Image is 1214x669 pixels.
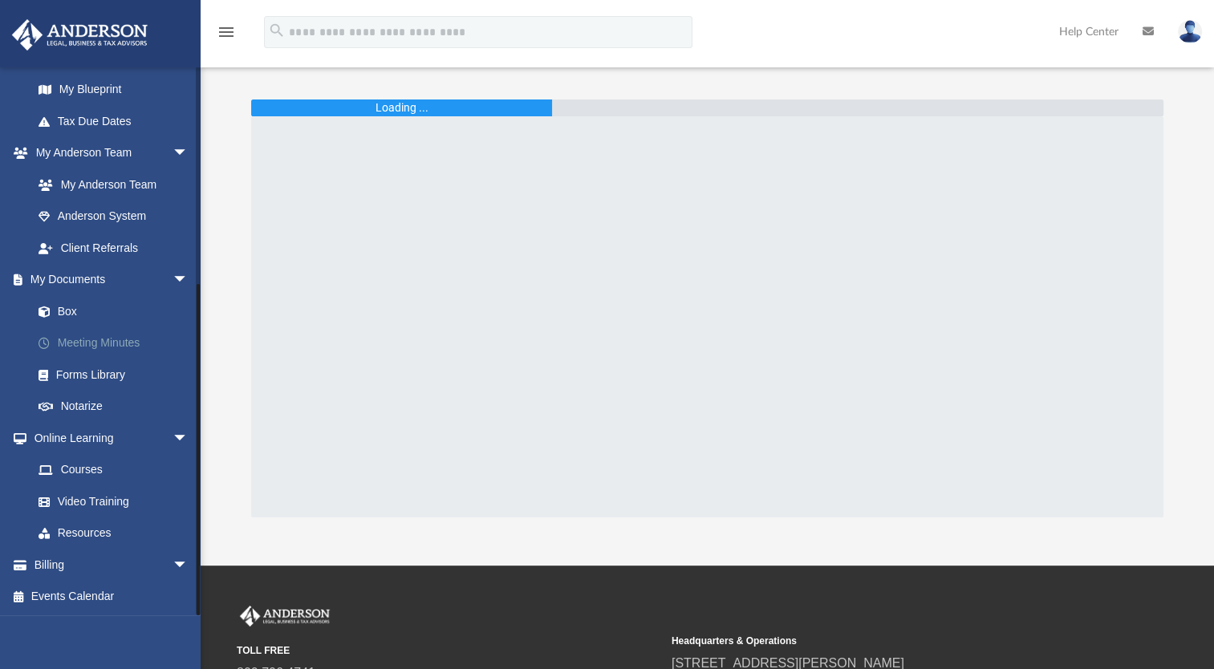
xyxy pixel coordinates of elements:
[376,99,428,116] div: Loading ...
[173,422,205,455] span: arrow_drop_down
[11,264,213,296] a: My Documentsarrow_drop_down
[11,137,205,169] a: My Anderson Teamarrow_drop_down
[22,168,197,201] a: My Anderson Team
[22,517,205,549] a: Resources
[237,606,333,626] img: Anderson Advisors Platinum Portal
[11,581,213,613] a: Events Calendar
[11,549,213,581] a: Billingarrow_drop_down
[11,422,205,454] a: Online Learningarrow_drop_down
[217,22,236,42] i: menu
[173,549,205,582] span: arrow_drop_down
[7,19,152,51] img: Anderson Advisors Platinum Portal
[173,264,205,297] span: arrow_drop_down
[22,105,213,137] a: Tax Due Dates
[173,137,205,170] span: arrow_drop_down
[22,295,205,327] a: Box
[22,359,205,391] a: Forms Library
[22,232,205,264] a: Client Referrals
[22,74,205,106] a: My Blueprint
[672,634,1095,648] small: Headquarters & Operations
[217,30,236,42] a: menu
[268,22,286,39] i: search
[237,643,660,658] small: TOLL FREE
[22,327,213,359] a: Meeting Minutes
[22,391,213,423] a: Notarize
[22,454,205,486] a: Courses
[22,201,205,233] a: Anderson System
[1178,20,1202,43] img: User Pic
[22,485,197,517] a: Video Training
